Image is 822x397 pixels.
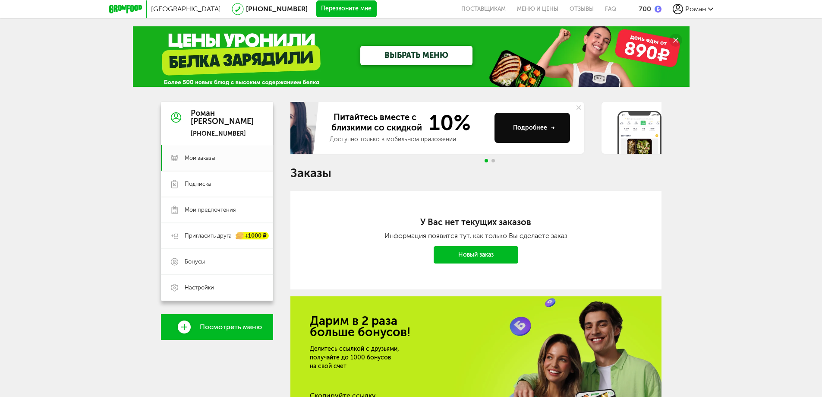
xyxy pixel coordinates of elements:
[185,284,214,292] span: Настройки
[310,345,511,371] div: Делитесь ссылкой с друзьями, получайте до 1000 бонусов на свой счет
[424,112,471,133] span: 10%
[617,111,661,154] img: get-app.6fcd57b.jpg
[310,315,642,338] h2: Дарим в 2 раза больше бонусов!
[360,46,472,65] a: ВЫБРАТЬ МЕНЮ
[151,5,221,13] span: [GEOGRAPHIC_DATA]
[161,275,273,301] a: Настройки
[325,232,627,240] div: Информация появится тут, как только Вы сделаете заказ
[316,0,377,18] button: Перезвоните мне
[161,197,273,223] a: Мои предпочтения
[200,323,262,331] span: Посмотреть меню
[485,159,488,162] span: Go to slide 1
[185,154,215,162] span: Мои заказы
[185,232,232,240] span: Пригласить друга
[513,124,555,132] div: Подробнее
[191,109,254,127] div: Роман [PERSON_NAME]
[639,5,651,13] div: 700
[434,246,518,264] a: Новый заказ
[161,145,273,171] a: Мои заказы
[161,249,273,275] a: Бонусы
[685,5,706,13] span: Роман
[290,168,661,179] h1: Заказы
[246,5,308,13] a: [PHONE_NUMBER]
[236,232,269,240] div: +1000 ₽
[655,6,661,13] img: bonus_b.cdccf46.png
[185,180,211,188] span: Подписка
[161,223,273,249] a: Пригласить друга +1000 ₽
[161,171,273,197] a: Подписка
[330,112,424,133] span: Питайтесь вместе с близкими со скидкой
[325,217,627,227] h2: У Вас нет текущих заказов
[491,159,495,162] span: Go to slide 2
[191,130,254,138] div: [PHONE_NUMBER]
[185,258,205,266] span: Бонусы
[330,135,488,144] div: Доступно только в мобильном приложении
[494,113,570,143] button: Подробнее
[161,314,273,340] a: Посмотреть меню
[185,206,236,214] span: Мои предпочтения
